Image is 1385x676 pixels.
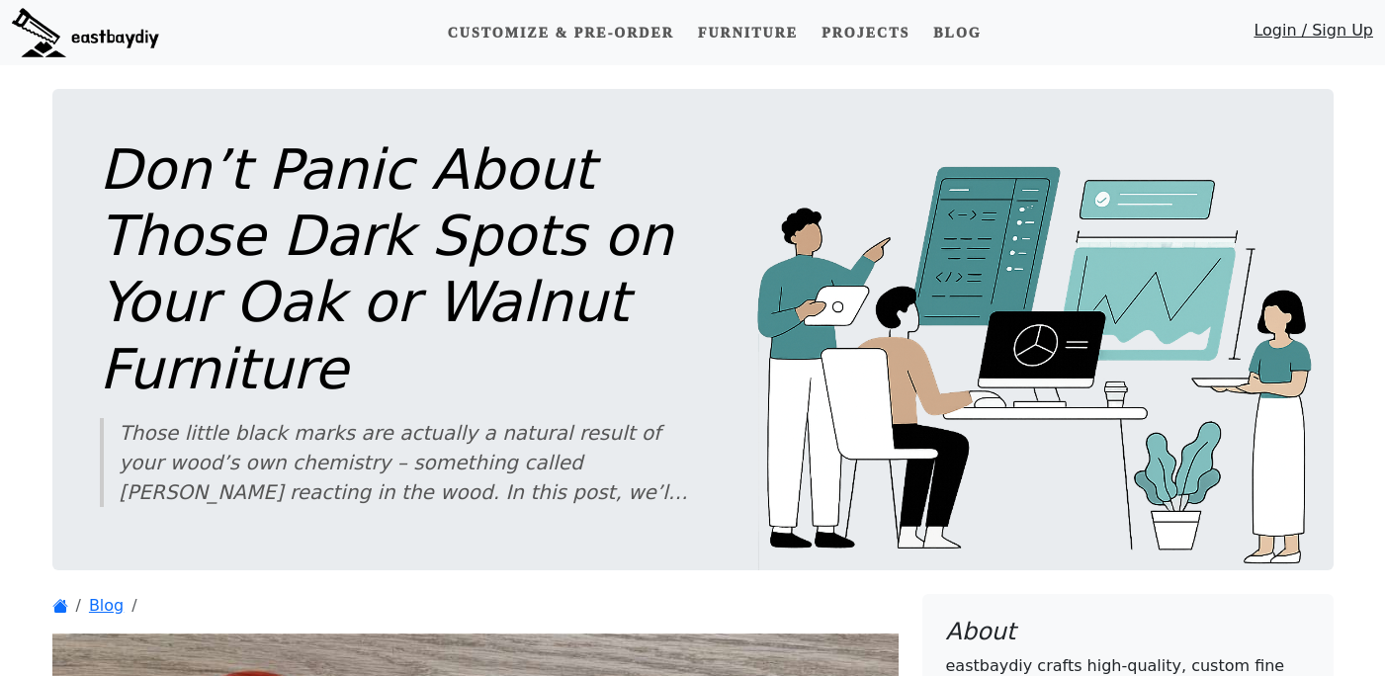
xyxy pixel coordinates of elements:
a: Login / Sign Up [1254,19,1373,51]
a: Blog [89,596,124,615]
img: eastbaydiy [12,8,159,57]
nav: breadcrumb [52,594,899,618]
h4: About [946,618,1310,646]
a: Furniture [690,15,806,51]
a: Projects [814,15,917,51]
a: Customize & Pre-order [440,15,682,51]
div: Those little black marks are actually a natural result of your wood’s own chemistry – something c... [120,418,693,507]
h1: Don’t Panic About Those Dark Spots on Your Oak or Walnut Furniture [100,136,693,402]
a: Blog [925,15,989,51]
